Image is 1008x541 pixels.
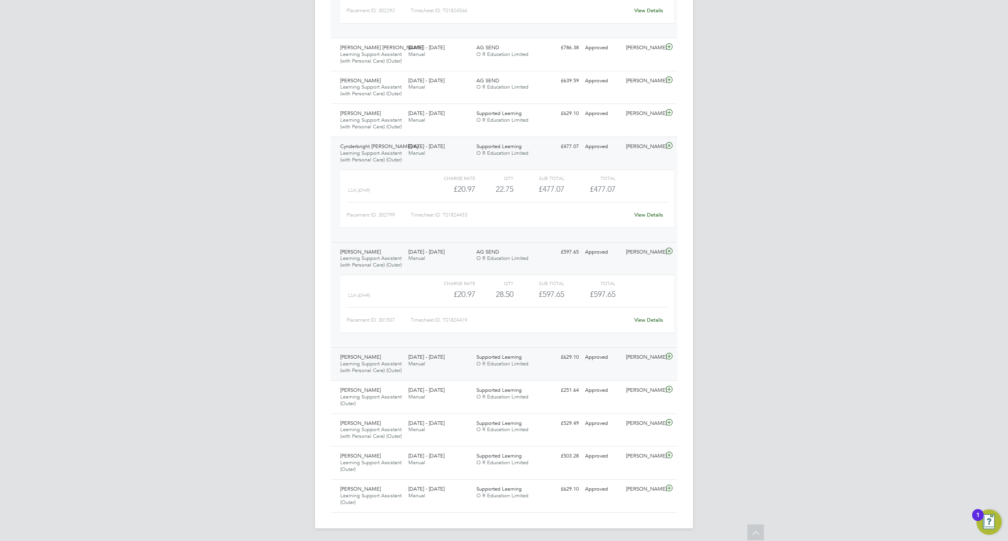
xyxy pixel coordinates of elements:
[340,387,381,393] span: [PERSON_NAME]
[346,209,411,221] div: Placement ID: 302799
[623,351,664,364] div: [PERSON_NAME]
[476,360,528,367] span: O R Education Limited
[408,459,425,466] span: Manual
[408,420,445,426] span: [DATE] - [DATE]
[424,173,475,183] div: Charge rate
[348,187,370,193] span: lsa (£/HR)
[340,51,402,64] span: Learning Support Assistant (with Personal Care) (Outer)
[476,110,522,117] span: Supported Learning
[634,211,663,218] a: View Details
[408,393,425,400] span: Manual
[340,426,402,439] span: Learning Support Assistant (with Personal Care) (Outer)
[513,173,564,183] div: Sub Total
[623,41,664,54] div: [PERSON_NAME]
[340,459,402,472] span: Learning Support Assistant (Outer)
[340,360,402,374] span: Learning Support Assistant (with Personal Care) (Outer)
[623,450,664,463] div: [PERSON_NAME]
[346,4,411,17] div: Placement ID: 302292
[411,314,629,326] div: Timesheet ID: TS1824419
[476,143,522,150] span: Supported Learning
[340,77,381,84] span: [PERSON_NAME]
[476,255,528,261] span: O R Education Limited
[623,246,664,259] div: [PERSON_NAME]
[541,351,582,364] div: £629.10
[476,354,522,360] span: Supported Learning
[541,417,582,430] div: £529.49
[476,248,499,255] span: AG SEND
[623,483,664,496] div: [PERSON_NAME]
[408,150,425,156] span: Manual
[541,74,582,87] div: £639.59
[582,384,623,397] div: Approved
[513,278,564,288] div: Sub Total
[340,393,402,407] span: Learning Support Assistant (Outer)
[340,110,381,117] span: [PERSON_NAME]
[340,492,402,506] span: Learning Support Assistant (Outer)
[623,107,664,120] div: [PERSON_NAME]
[411,209,629,221] div: Timesheet ID: TS1824453
[582,417,623,430] div: Approved
[408,143,445,150] span: [DATE] - [DATE]
[475,278,513,288] div: QTY
[582,483,623,496] div: Approved
[564,278,615,288] div: Total
[408,83,425,90] span: Manual
[476,452,522,459] span: Supported Learning
[623,74,664,87] div: [PERSON_NAME]
[513,288,564,301] div: £597.65
[340,354,381,360] span: [PERSON_NAME]
[513,183,564,196] div: £477.07
[408,426,425,433] span: Manual
[564,173,615,183] div: Total
[340,143,424,150] span: Cynderbright [PERSON_NAME]-Ky…
[424,183,475,196] div: £20.97
[475,173,513,183] div: QTY
[475,288,513,301] div: 28.50
[340,420,381,426] span: [PERSON_NAME]
[623,417,664,430] div: [PERSON_NAME]
[476,387,522,393] span: Supported Learning
[408,387,445,393] span: [DATE] - [DATE]
[623,140,664,153] div: [PERSON_NAME]
[476,83,528,90] span: O R Education Limited
[408,452,445,459] span: [DATE] - [DATE]
[582,140,623,153] div: Approved
[582,107,623,120] div: Approved
[340,485,381,492] span: [PERSON_NAME]
[475,183,513,196] div: 22.75
[340,150,402,163] span: Learning Support Assistant (with Personal Care) (Outer)
[408,485,445,492] span: [DATE] - [DATE]
[541,107,582,120] div: £629.10
[424,278,475,288] div: Charge rate
[476,117,528,123] span: O R Education Limited
[541,384,582,397] div: £251.64
[408,51,425,57] span: Manual
[634,7,663,14] a: View Details
[476,393,528,400] span: O R Education Limited
[476,485,522,492] span: Supported Learning
[346,314,411,326] div: Placement ID: 301507
[476,459,528,466] span: O R Education Limited
[541,41,582,54] div: £786.38
[582,450,623,463] div: Approved
[340,248,381,255] span: [PERSON_NAME]
[408,255,425,261] span: Manual
[634,317,663,323] a: View Details
[408,360,425,367] span: Manual
[976,510,1002,535] button: Open Resource Center, 1 new notification
[408,354,445,360] span: [DATE] - [DATE]
[408,77,445,84] span: [DATE] - [DATE]
[348,293,370,298] span: LSA (£/HR)
[476,51,528,57] span: O R Education Limited
[476,492,528,499] span: O R Education Limited
[582,246,623,259] div: Approved
[340,83,402,97] span: Learning Support Assistant (with Personal Care) (Outer)
[976,515,980,525] div: 1
[411,4,629,17] div: Timesheet ID: TS1824566
[408,248,445,255] span: [DATE] - [DATE]
[541,450,582,463] div: £503.28
[408,117,425,123] span: Manual
[476,426,528,433] span: O R Education Limited
[541,140,582,153] div: £477.07
[582,74,623,87] div: Approved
